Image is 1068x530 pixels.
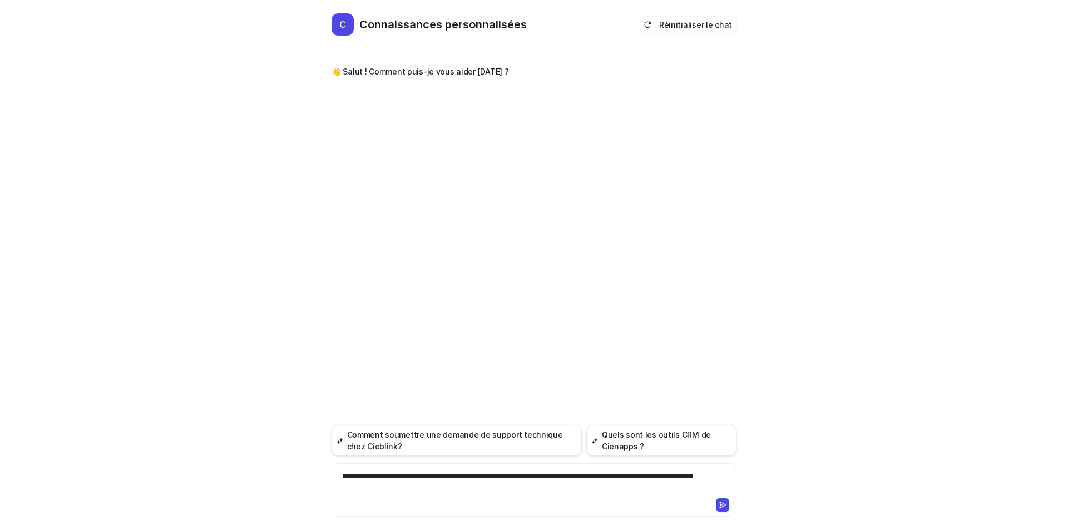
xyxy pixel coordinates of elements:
[659,20,732,29] font: Réinitialiser le chat
[347,430,563,451] font: Comment soumettre une demande de support technique chez Cieblink?
[359,18,527,31] font: Connaissances personnalisées
[640,17,736,33] button: Réinitialiser le chat
[339,19,346,30] font: C
[332,67,508,76] font: 👋 Salut ! Comment puis-je vous aider [DATE] ?
[586,425,736,456] button: Quels sont les outils CRM de Cienapps ?
[602,430,711,451] font: Quels sont les outils CRM de Cienapps ?
[332,425,582,456] button: Comment soumettre une demande de support technique chez Cieblink?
